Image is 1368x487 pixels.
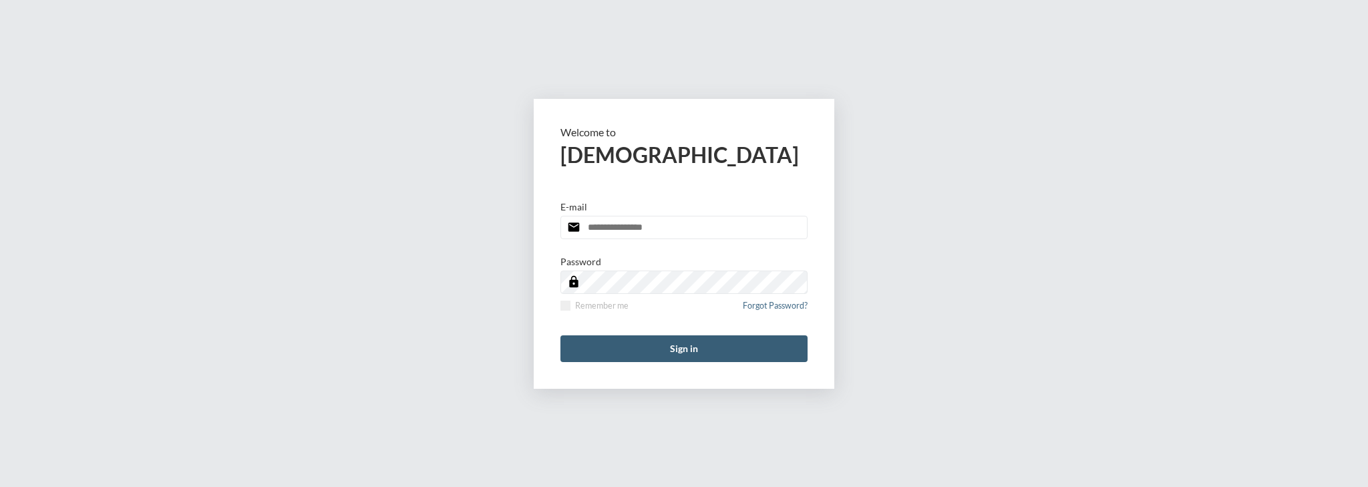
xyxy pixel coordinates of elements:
a: Forgot Password? [743,301,808,319]
p: Welcome to [560,126,808,138]
label: Remember me [560,301,629,311]
p: E-mail [560,201,587,212]
button: Sign in [560,335,808,362]
h2: [DEMOGRAPHIC_DATA] [560,142,808,168]
p: Password [560,256,601,267]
